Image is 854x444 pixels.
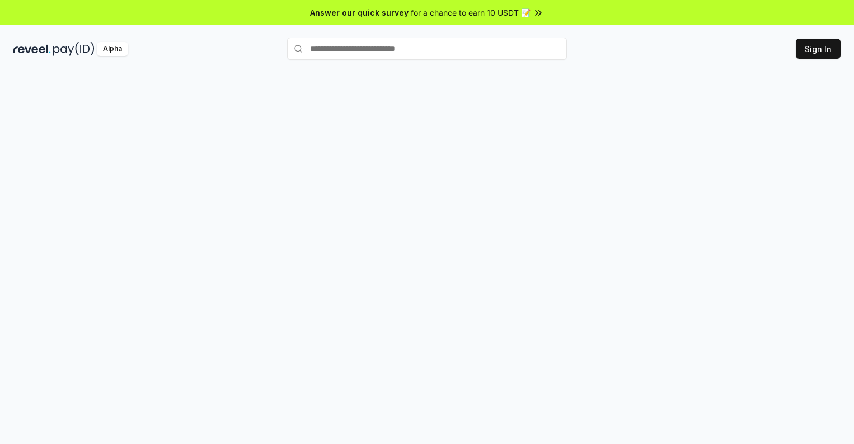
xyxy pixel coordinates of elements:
[796,39,841,59] button: Sign In
[13,42,51,56] img: reveel_dark
[411,7,531,18] span: for a chance to earn 10 USDT 📝
[53,42,95,56] img: pay_id
[310,7,409,18] span: Answer our quick survey
[97,42,128,56] div: Alpha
